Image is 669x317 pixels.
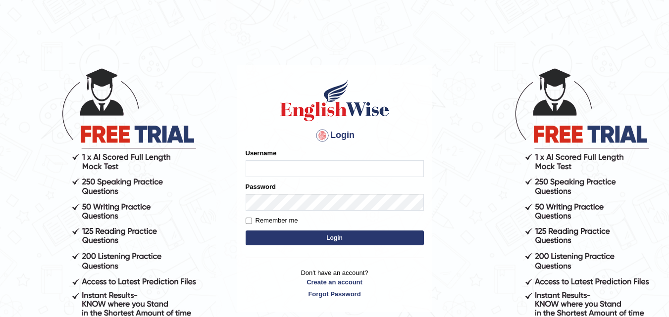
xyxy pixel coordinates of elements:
[246,128,424,143] h4: Login
[246,289,424,299] a: Forgot Password
[246,182,276,191] label: Password
[246,218,252,224] input: Remember me
[246,268,424,299] p: Don't have an account?
[246,148,277,158] label: Username
[246,277,424,287] a: Create an account
[278,78,391,123] img: Logo of English Wise sign in for intelligent practice with AI
[246,216,298,226] label: Remember me
[246,230,424,245] button: Login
